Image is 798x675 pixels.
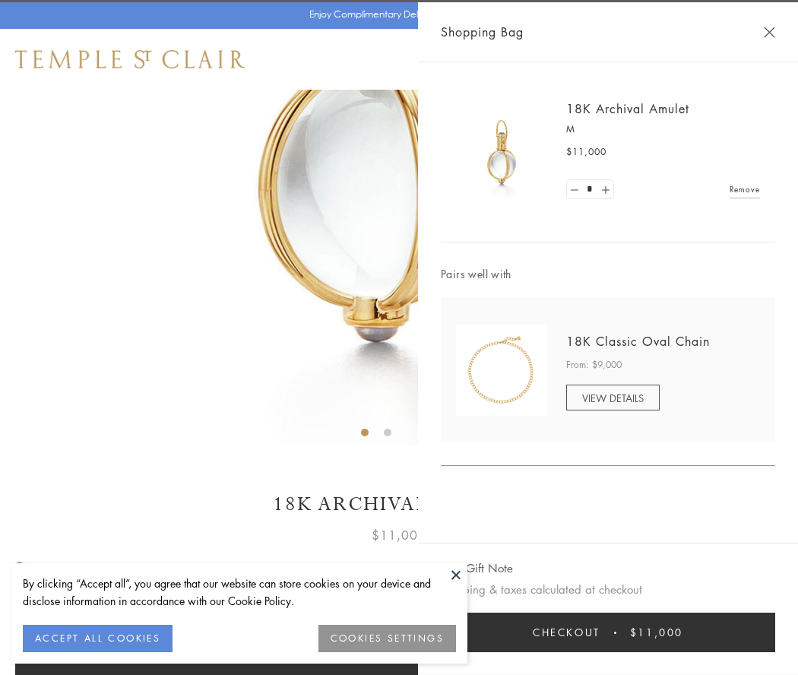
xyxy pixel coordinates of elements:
[597,180,613,199] a: Set quantity to 2
[441,559,513,578] button: Add Gift Note
[441,580,775,599] p: Shipping & taxes calculated at checkout
[441,265,775,283] span: Pairs well with
[566,357,622,372] span: From: $9,000
[23,575,456,610] div: By clicking “Accept all”, you agree that our website can store cookies on your device and disclos...
[566,333,710,350] a: 18K Classic Oval Chain
[15,491,783,518] h1: 18K Archival Amulet
[730,181,760,198] a: Remove
[566,100,689,117] a: 18K Archival Amulet
[309,7,482,22] p: Enjoy Complimentary Delivery & Returns
[630,624,683,641] span: $11,000
[318,625,456,652] button: COOKIES SETTINGS
[582,391,644,405] span: VIEW DETAILS
[15,50,245,68] img: Temple St. Clair
[23,625,173,652] button: ACCEPT ALL COOKIES
[456,325,547,416] img: N88865-OV18
[15,555,49,580] span: Size:
[566,385,660,410] a: VIEW DETAILS
[567,180,582,199] a: Set quantity to 0
[441,22,524,42] span: Shopping Bag
[566,122,760,137] p: M
[372,525,426,545] span: $11,000
[566,144,606,160] span: $11,000
[456,106,547,198] img: 18K Archival Amulet
[764,27,775,38] button: Close Shopping Bag
[441,613,775,652] button: Checkout $11,000
[533,624,600,641] span: Checkout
